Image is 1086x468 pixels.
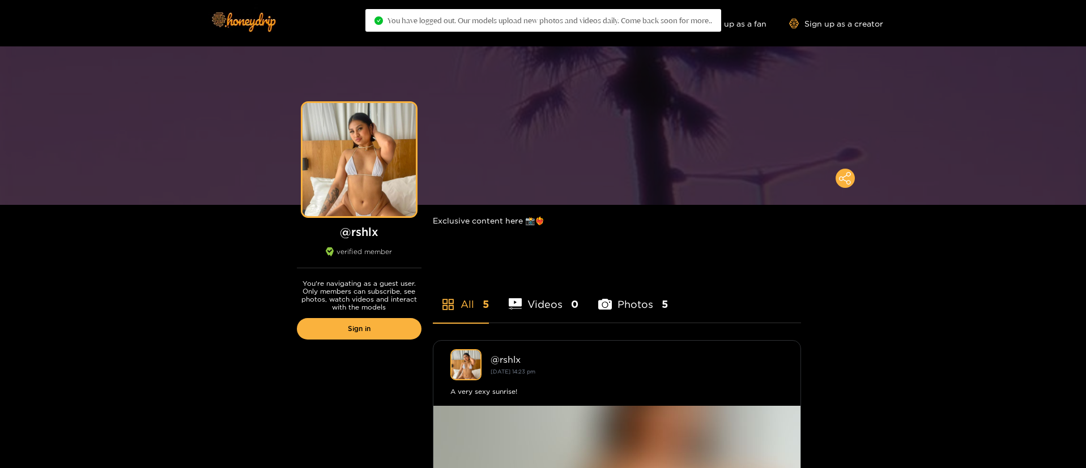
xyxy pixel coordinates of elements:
[789,19,883,28] a: Sign up as a creator
[571,297,578,311] span: 0
[689,19,766,28] a: Sign up as a fan
[662,297,668,311] span: 5
[491,354,783,364] div: @ rshlx
[433,272,489,323] li: All
[374,16,383,25] span: check-circle
[483,297,489,311] span: 5
[491,368,535,375] small: [DATE] 14:23 pm
[598,272,668,323] li: Photos
[297,280,421,311] p: You're navigating as a guest user. Only members can subscribe, see photos, watch videos and inter...
[433,205,801,236] div: Exclusive content here 📸❤️‍🔥
[450,349,482,380] img: rshlx
[441,298,455,311] span: appstore
[297,225,421,239] h1: @ rshlx
[509,272,579,323] li: Videos
[297,247,421,268] div: verified member
[297,318,421,340] a: Sign in
[387,16,712,25] span: You have logged out. Our models upload new photos and videos daily. Come back soon for more..
[450,386,783,397] div: A very sexy sunrise!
